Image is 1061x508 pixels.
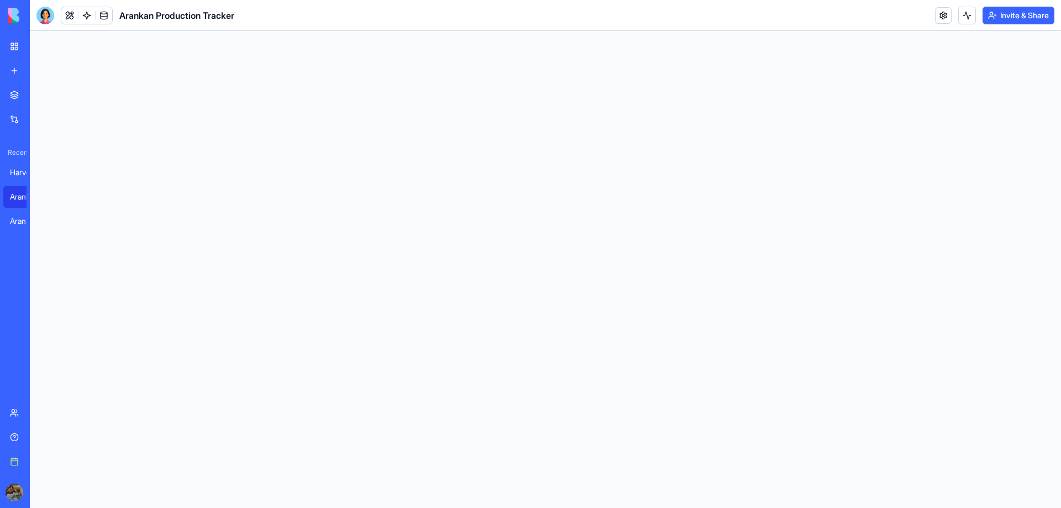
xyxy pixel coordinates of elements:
a: Harvest Health Financial Forecasting [3,161,48,184]
img: ACg8ocLckqTCADZMVyP0izQdSwexkWcE6v8a1AEXwgvbafi3xFy3vSx8=s96-c [6,484,23,501]
a: Aran Therapeutics – Cannabis Sales Forecasting [3,210,48,232]
img: logo [8,8,76,23]
div: Arankan Production Tracker [10,191,41,202]
span: Recent [3,148,27,157]
div: Harvest Health Financial Forecasting [10,167,41,178]
button: Invite & Share [983,7,1054,24]
a: Arankan Production Tracker [3,186,48,208]
span: Arankan Production Tracker [119,9,234,22]
div: Aran Therapeutics – Cannabis Sales Forecasting [10,216,41,227]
